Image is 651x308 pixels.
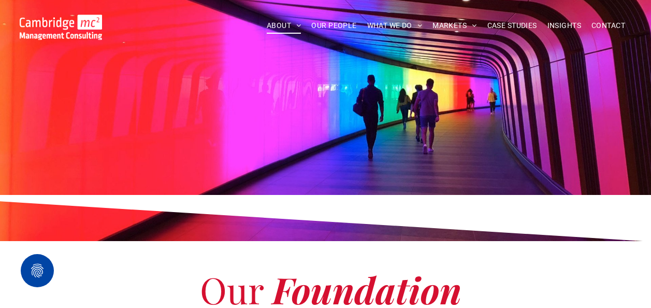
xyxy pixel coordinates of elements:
a: MARKETS [427,18,482,34]
a: INSIGHTS [542,18,586,34]
a: CASE STUDIES [482,18,542,34]
a: WHAT WE DO [362,18,428,34]
a: OUR PEOPLE [306,18,361,34]
a: ABOUT [262,18,307,34]
img: Go to Homepage [20,15,103,40]
a: CONTACT [586,18,630,34]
